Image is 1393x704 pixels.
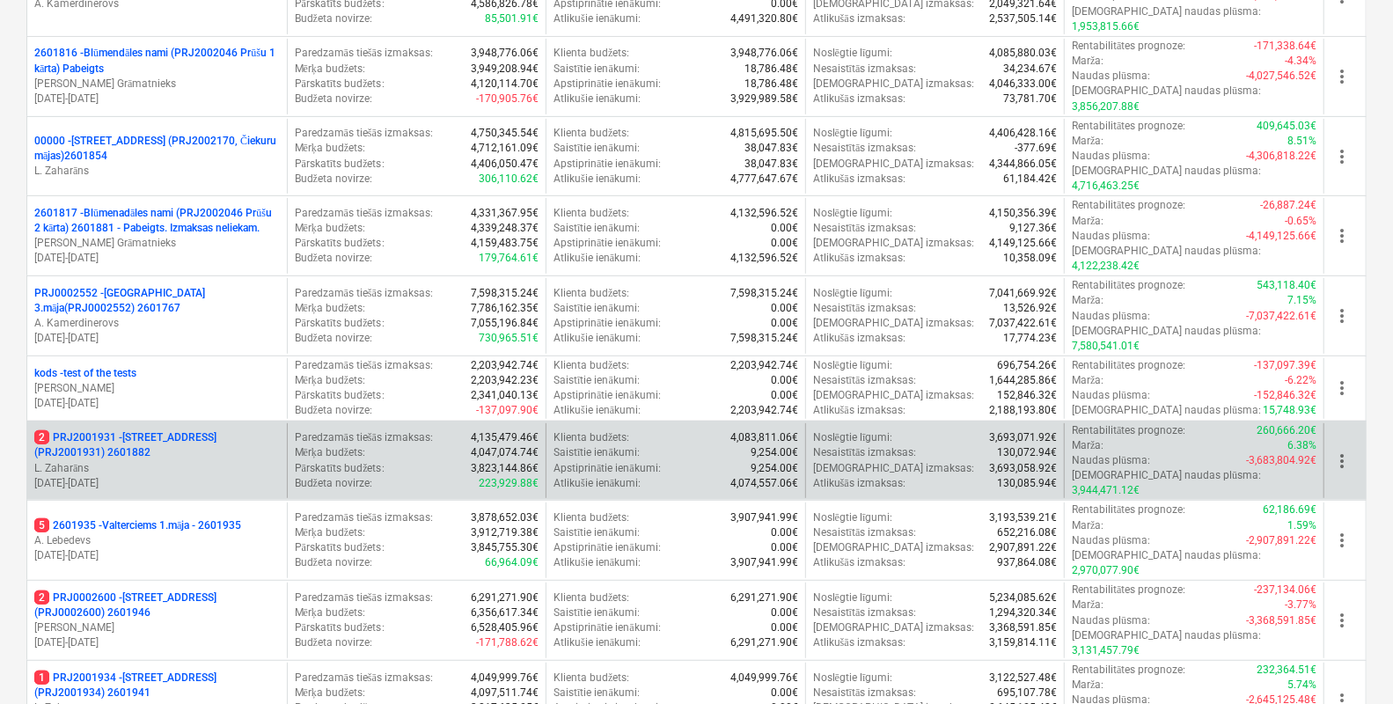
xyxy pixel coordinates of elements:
[554,126,629,141] p: Klienta budžets :
[471,206,539,221] p: 4,331,367.95€
[554,430,629,445] p: Klienta budžets :
[813,92,905,106] p: Atlikušās izmaksas :
[771,388,798,403] p: 0.00€
[1072,533,1150,548] p: Naudas plūsma :
[1003,331,1057,346] p: 17,774.23€
[1285,373,1316,388] p: -6.22%
[554,92,641,106] p: Atlikušie ienākumi :
[295,172,372,187] p: Budžeta novirze :
[813,331,905,346] p: Atlikušās izmaksas :
[34,251,280,266] p: [DATE] - [DATE]
[554,445,640,460] p: Saistītie ienākumi :
[34,381,280,396] p: [PERSON_NAME]
[554,236,661,251] p: Apstiprinātie ienākumi :
[1072,293,1103,308] p: Marža :
[34,46,280,106] div: 2601816 -Blūmendāles nami (PRJ2002046 Prūšu 1 kārta) Pabeigts[PERSON_NAME] Grāmatnieks[DATE]-[DATE]
[1257,423,1316,438] p: 260,666.20€
[1003,62,1057,77] p: 34,234.67€
[1285,598,1316,612] p: -3.77%
[989,77,1057,92] p: 4,046,333.00€
[1072,259,1140,274] p: 4,122,238.42€
[1246,309,1316,324] p: -7,037,422.61€
[471,540,539,555] p: 3,845,755.30€
[554,403,641,418] p: Atlikušie ienākumi :
[34,620,280,635] p: [PERSON_NAME]
[295,221,366,236] p: Mērķa budžets :
[295,358,433,373] p: Paredzamās tiešās izmaksas :
[1263,502,1316,517] p: 62,186.69€
[471,590,539,605] p: 6,291,271.90€
[1072,598,1103,612] p: Marža :
[295,540,385,555] p: Pārskatīts budžets :
[34,236,280,251] p: [PERSON_NAME] Grāmatnieks
[295,388,385,403] p: Pārskatīts budžets :
[730,358,798,373] p: 2,203,942.74€
[751,445,798,460] p: 9,254.00€
[476,403,539,418] p: -137,097.90€
[34,134,280,179] div: 00000 -[STREET_ADDRESS] (PRJ2002170, Čiekuru mājas)2601854L. Zaharāns
[1287,518,1316,533] p: 1.59%
[730,126,798,141] p: 4,815,695.50€
[34,430,49,444] span: 2
[997,476,1057,491] p: 130,085.94€
[997,358,1057,373] p: 696,754.26€
[1072,214,1103,229] p: Marža :
[295,430,433,445] p: Paredzamās tiešās izmaksas :
[771,236,798,251] p: 0.00€
[989,430,1057,445] p: 3,693,071.92€
[813,373,917,388] p: Nesaistītās izmaksas :
[997,445,1057,460] p: 130,072.94€
[989,316,1057,331] p: 7,037,422.61€
[1072,229,1150,244] p: Naudas plūsma :
[1072,453,1150,468] p: Naudas plūsma :
[813,301,917,316] p: Nesaistītās izmaksas :
[554,286,629,301] p: Klienta budžets :
[1287,438,1316,453] p: 6.38%
[34,316,280,331] p: A. Kamerdinerovs
[554,373,640,388] p: Saistītie ienākumi :
[554,590,629,605] p: Klienta budžets :
[471,46,539,61] p: 3,948,776.06€
[730,510,798,525] p: 3,907,941.99€
[1260,198,1316,213] p: -26,887.24€
[1015,141,1057,156] p: -377.69€
[471,461,539,476] p: 3,823,144.86€
[479,251,539,266] p: 179,764.61€
[813,62,917,77] p: Nesaistītās izmaksas :
[1072,583,1185,598] p: Rentabilitātes prognoze :
[295,141,366,156] p: Mērķa budžets :
[813,316,974,331] p: [DEMOGRAPHIC_DATA] izmaksas :
[813,388,974,403] p: [DEMOGRAPHIC_DATA] izmaksas :
[554,525,640,540] p: Saistītie ienākumi :
[1287,134,1316,149] p: 8.51%
[1331,305,1353,326] span: more_vert
[730,11,798,26] p: 4,491,320.80€
[813,251,905,266] p: Atlikušās izmaksas :
[1072,309,1150,324] p: Naudas plūsma :
[1246,69,1316,84] p: -4,027,546.52€
[554,331,641,346] p: Atlikušie ienākumi :
[1072,483,1140,498] p: 3,944,471.12€
[989,590,1057,605] p: 5,234,085.62€
[295,46,433,61] p: Paredzamās tiešās izmaksas :
[295,206,433,221] p: Paredzamās tiešās izmaksas :
[771,221,798,236] p: 0.00€
[295,461,385,476] p: Pārskatīts budžets :
[295,445,366,460] p: Mērķa budžets :
[295,92,372,106] p: Budžeta novirze :
[295,403,372,418] p: Budžeta novirze :
[34,366,280,411] div: kods -test of the tests[PERSON_NAME][DATE]-[DATE]
[295,316,385,331] p: Pārskatīts budžets :
[1331,610,1353,631] span: more_vert
[1072,403,1261,418] p: [DEMOGRAPHIC_DATA] naudas plūsma :
[295,510,433,525] p: Paredzamās tiešās izmaksas :
[471,316,539,331] p: 7,055,196.84€
[730,286,798,301] p: 7,598,315.24€
[471,77,539,92] p: 4,120,114.70€
[554,46,629,61] p: Klienta budžets :
[1305,620,1393,704] iframe: Chat Widget
[554,62,640,77] p: Saistītie ienākumi :
[989,157,1057,172] p: 4,344,866.05€
[34,430,280,491] div: 2PRJ2001931 -[STREET_ADDRESS] (PRJ2001931) 2601882L. Zaharāns[DATE]-[DATE]
[751,461,798,476] p: 9,254.00€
